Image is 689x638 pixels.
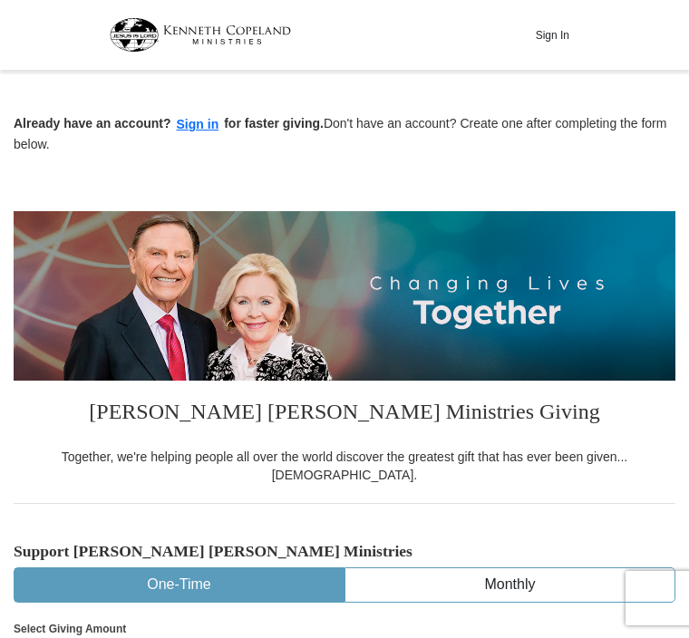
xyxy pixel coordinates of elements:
button: Sign in [171,114,225,135]
h3: [PERSON_NAME] [PERSON_NAME] Ministries Giving [14,381,675,448]
p: Don't have an account? Create one after completing the form below. [14,114,675,153]
button: One-Time [15,568,344,602]
strong: Select Giving Amount [14,623,126,635]
button: Sign In [525,21,579,49]
div: Together, we're helping people all over the world discover the greatest gift that has ever been g... [14,448,675,484]
strong: Already have an account? for faster giving. [14,116,324,130]
h5: Support [PERSON_NAME] [PERSON_NAME] Ministries [14,542,675,561]
img: kcm-header-logo.svg [110,18,291,52]
button: Monthly [345,568,674,602]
